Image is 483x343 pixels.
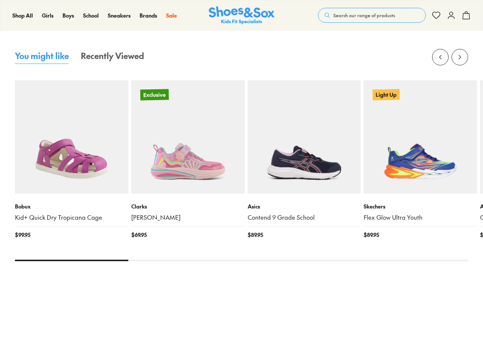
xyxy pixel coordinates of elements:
[209,6,275,25] a: Shoes & Sox
[131,203,245,210] p: Clarks
[248,231,263,239] span: $ 89.95
[364,231,379,239] span: $ 89.95
[15,50,69,64] button: You might like
[62,12,74,19] a: Boys
[15,213,128,222] a: Kid+ Quick Dry Tropicana Cage
[15,203,128,210] p: Bobux
[12,12,33,19] a: Shop All
[248,203,361,210] p: Asics
[373,89,400,100] p: Light Up
[333,12,395,19] span: Search our range of products
[131,231,147,239] span: $ 69.95
[318,8,426,23] button: Search our range of products
[140,89,169,100] p: Exclusive
[131,80,245,194] a: Exclusive
[364,203,477,210] p: Skechers
[83,12,99,19] a: School
[131,213,245,222] a: [PERSON_NAME]
[108,12,131,19] a: Sneakers
[364,213,477,222] a: Flex Glow Ultra Youth
[364,80,477,194] a: Light Up
[15,231,30,239] span: $ 99.95
[166,12,177,19] a: Sale
[209,6,275,25] img: SNS_Logo_Responsive.svg
[248,213,361,222] a: Contend 9 Grade School
[42,12,54,19] a: Girls
[81,50,144,64] button: Recently Viewed
[140,12,157,19] a: Brands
